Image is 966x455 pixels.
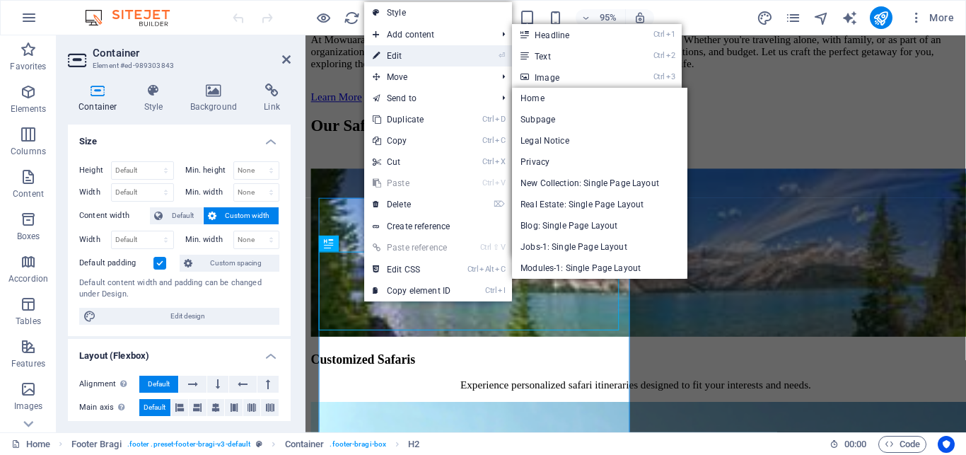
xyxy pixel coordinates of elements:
[885,436,920,453] span: Code
[79,255,153,272] label: Default padding
[813,9,830,26] button: navigator
[364,130,459,151] a: CtrlCCopy
[364,237,459,258] a: Ctrl⇧VPaste reference
[482,178,494,188] i: Ctrl
[68,339,291,364] h4: Layout (Flexbox)
[79,166,111,174] label: Height
[144,399,165,416] span: Default
[364,216,512,237] a: Create reference
[666,72,675,81] i: 3
[364,259,459,280] a: CtrlAltCEdit CSS
[666,51,675,60] i: 2
[495,136,505,145] i: C
[512,194,687,215] a: Real Estate: Single Page Layout
[785,10,801,26] i: Pages (Ctrl+Alt+S)
[139,399,170,416] button: Default
[785,9,802,26] button: pages
[634,11,646,24] i: On resize automatically adjust zoom level to fit chosen device.
[873,10,889,26] i: Publish
[666,30,675,39] i: 1
[495,178,505,188] i: V
[830,436,867,453] h6: Session time
[493,243,499,252] i: ⇧
[127,436,251,453] span: . footer .preset-footer-bragi-v3-default
[79,277,279,301] div: Default content width and padding can be changed under Design.
[757,9,774,26] button: design
[204,207,279,224] button: Custom width
[842,10,858,26] i: AI Writer
[364,173,459,194] a: CtrlVPaste
[68,125,291,150] h4: Size
[364,45,459,67] a: ⏎Edit
[11,436,50,453] a: Click to cancel selection. Double-click to open Pages
[512,109,687,130] a: Subpage
[134,83,180,113] h4: Style
[904,6,960,29] button: More
[597,9,619,26] h6: 95%
[576,9,626,26] button: 95%
[16,316,41,327] p: Tables
[330,436,386,453] span: . footer-bragi-box
[79,236,111,243] label: Width
[285,436,325,453] span: Click to select. Double-click to edit
[79,376,139,393] label: Alignment
[180,255,279,272] button: Custom spacing
[512,215,687,236] a: Blog: Single Page Layout
[842,9,859,26] button: text_generator
[185,236,233,243] label: Min. width
[482,115,494,124] i: Ctrl
[185,188,233,196] label: Min. width
[11,103,47,115] p: Elements
[408,436,419,453] span: Click to select. Double-click to edit
[364,280,459,301] a: CtrlICopy element ID
[813,10,830,26] i: Navigator
[79,308,279,325] button: Edit design
[495,115,505,124] i: D
[79,399,139,416] label: Main axis
[909,11,954,25] span: More
[14,401,43,412] p: Images
[81,9,187,26] img: Editor Logo
[482,157,494,166] i: Ctrl
[653,72,665,81] i: Ctrl
[167,207,199,224] span: Default
[11,146,46,157] p: Columns
[17,231,40,242] p: Boxes
[495,265,505,274] i: C
[315,9,332,26] button: Click here to leave preview mode and continue editing
[185,166,233,174] label: Min. height
[512,24,629,45] a: Ctrl1Headline
[495,157,505,166] i: X
[512,173,687,194] a: New Collection: Single Page Layout
[512,67,629,88] a: Ctrl3Image
[344,10,360,26] i: Reload page
[653,30,665,39] i: Ctrl
[13,188,44,200] p: Content
[11,358,45,369] p: Features
[512,151,687,173] a: Privacy
[71,436,122,453] span: Click to select. Double-click to edit
[512,258,687,279] a: Modules-1: Single Page Layout
[148,376,170,393] span: Default
[93,59,262,72] h3: Element #ed-989303843
[494,200,505,209] i: ⌦
[364,2,512,23] a: Style
[139,376,178,393] button: Default
[844,436,866,453] span: 00 00
[180,83,254,113] h4: Background
[364,194,459,215] a: ⌦Delete
[479,265,494,274] i: Alt
[221,207,275,224] span: Custom width
[501,243,505,252] i: V
[364,67,491,88] span: Move
[343,9,360,26] button: reload
[93,47,291,59] h2: Container
[512,236,687,258] a: Jobs-1: Single Page Layout
[938,436,955,453] button: Usercentrics
[364,109,459,130] a: CtrlDDuplicate
[482,136,494,145] i: Ctrl
[197,255,275,272] span: Custom spacing
[8,273,48,284] p: Accordion
[364,151,459,173] a: CtrlXCut
[10,61,46,72] p: Favorites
